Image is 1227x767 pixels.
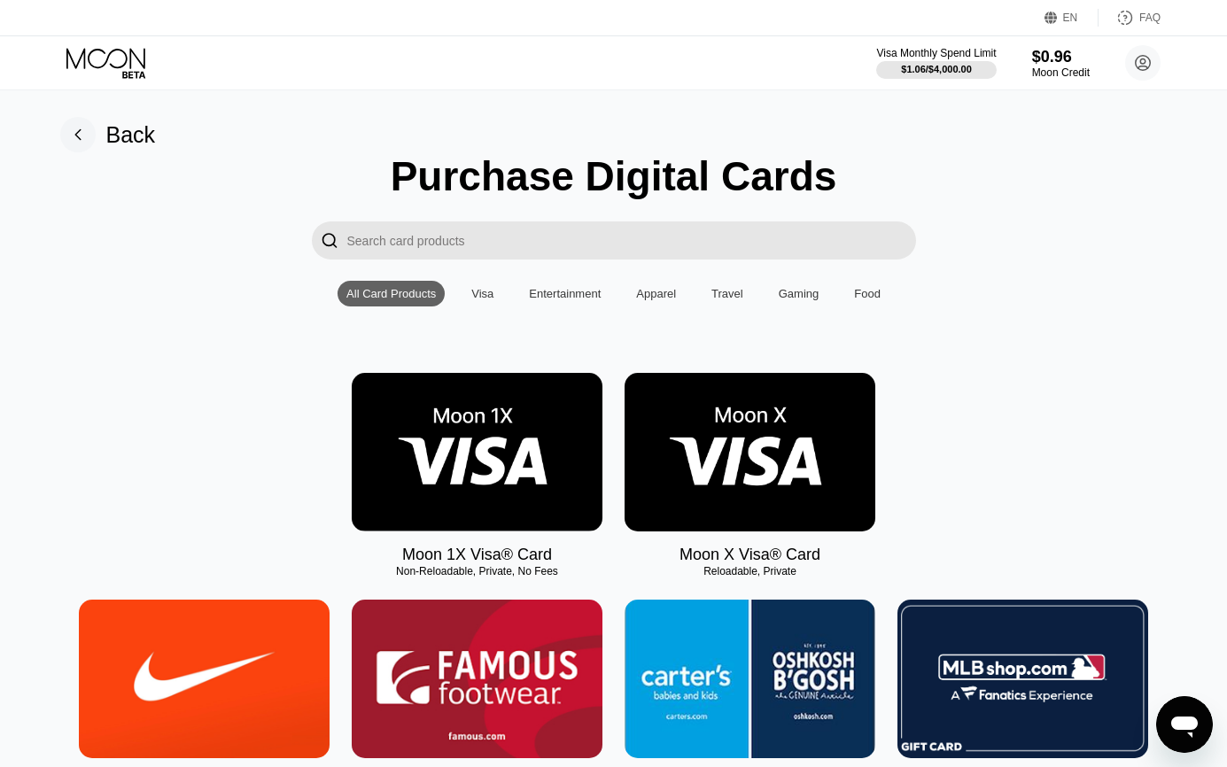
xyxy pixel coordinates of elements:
div: Moon Credit [1032,66,1090,79]
div: Visa Monthly Spend Limit$1.06/$4,000.00 [876,47,996,79]
div: Travel [703,281,752,306]
div: Travel [711,287,743,300]
div: Apparel [627,281,685,306]
div: Reloadable, Private [625,565,875,577]
div: Visa Monthly Spend Limit [876,47,996,59]
div: $0.96 [1032,48,1090,66]
div: Visa [471,287,493,300]
div: Non-Reloadable, Private, No Fees [352,565,602,577]
div: FAQ [1139,12,1161,24]
div: Purchase Digital Cards [391,152,837,200]
div:  [312,221,347,260]
div: $0.96Moon Credit [1032,48,1090,79]
div: Gaming [770,281,828,306]
div: Apparel [636,287,676,300]
input: Search card products [347,221,916,260]
div: Moon X Visa® Card [680,546,820,564]
div: FAQ [1099,9,1161,27]
div: Back [60,117,156,152]
div: Visa [462,281,502,306]
iframe: Button to launch messaging window [1156,696,1213,753]
div: Entertainment [520,281,610,306]
div: EN [1063,12,1078,24]
div: Moon 1X Visa® Card [402,546,552,564]
div: $1.06 / $4,000.00 [901,64,972,74]
div: Gaming [779,287,819,300]
div: Food [854,287,881,300]
div: Food [845,281,889,306]
div: All Card Products [338,281,445,306]
div: Back [106,122,156,148]
div:  [321,230,338,251]
div: EN [1045,9,1099,27]
div: All Card Products [346,287,436,300]
div: Entertainment [529,287,601,300]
